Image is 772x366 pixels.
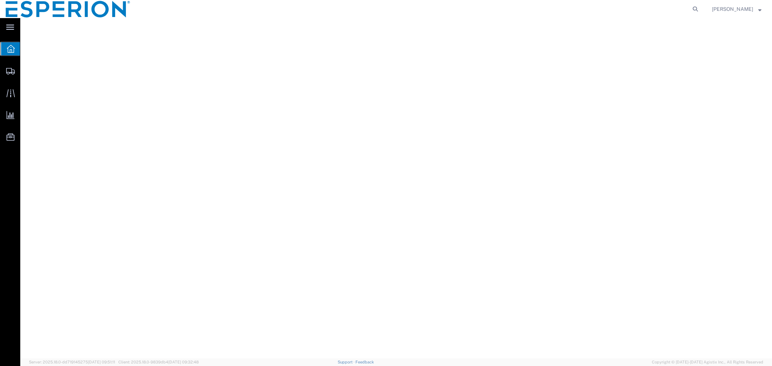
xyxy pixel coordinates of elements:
span: [DATE] 09:51:11 [88,360,115,364]
span: Server: 2025.18.0-dd719145275 [29,360,115,364]
span: Alexandra Breaux [712,5,753,13]
span: [DATE] 09:32:48 [168,360,199,364]
iframe: FS Legacy Container [20,18,772,358]
button: [PERSON_NAME] [712,5,762,13]
span: Client: 2025.18.0-9839db4 [118,360,199,364]
span: Copyright © [DATE]-[DATE] Agistix Inc., All Rights Reserved [652,359,763,365]
a: Support [338,360,356,364]
a: Feedback [355,360,374,364]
